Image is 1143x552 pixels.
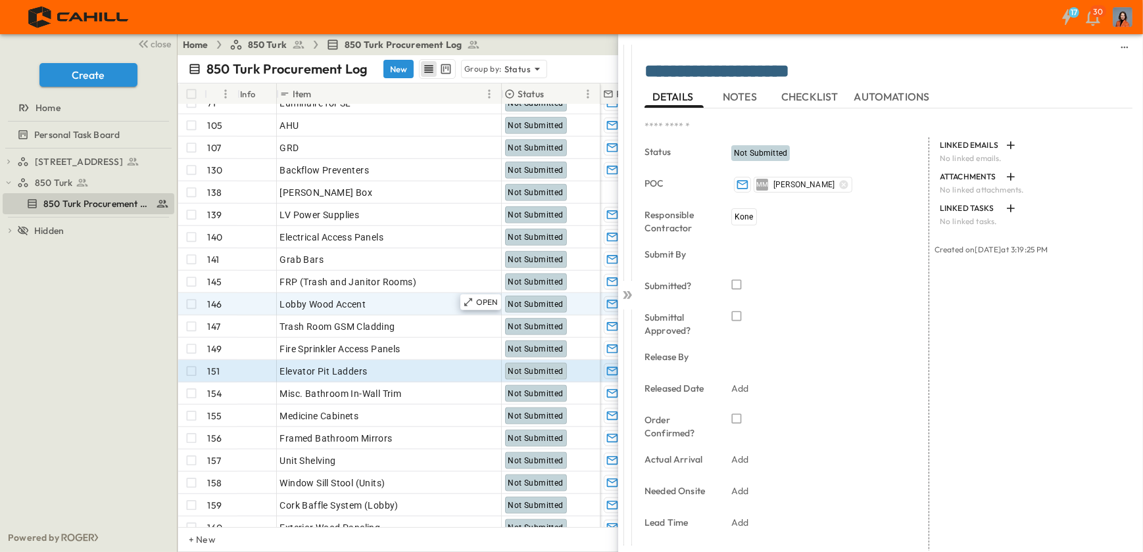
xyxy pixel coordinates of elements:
p: LINKED EMAILS [940,140,1000,150]
span: LV Power Supplies [280,208,360,221]
span: 850 Turk [35,176,72,189]
p: Needed Onsite [644,484,713,497]
span: Not Submitted [508,434,564,443]
span: Not Submitted [508,99,564,108]
span: GRD [280,141,299,154]
span: Not Submitted [508,233,564,242]
p: Status [644,145,713,158]
span: Exterior Wood Paneling [280,521,381,534]
p: Item [293,87,312,101]
button: sidedrawer-menu [1117,39,1132,55]
div: test [3,151,174,172]
p: POC [644,177,713,190]
p: 147 [208,320,221,333]
span: 850 Turk Procurement Log [345,38,462,51]
p: Submit By [644,248,713,261]
span: Backflow Preventers [280,164,370,177]
nav: breadcrumbs [183,38,488,51]
img: Profile Picture [1113,7,1132,27]
p: Status [504,62,531,76]
button: kanban view [437,61,454,77]
span: Not Submitted [734,149,787,158]
p: Status [518,87,544,101]
span: Not Submitted [508,143,564,152]
button: Sort [210,87,224,101]
p: Lead Time [644,516,713,529]
button: Sort [547,87,561,101]
p: 160 [208,521,223,534]
p: Responsible Contractor [644,208,713,235]
span: Not Submitted [508,411,564,421]
p: No linked attachments. [940,185,1125,195]
span: Lobby Wood Accent [280,298,366,311]
p: 156 [208,432,222,445]
p: Release By [644,350,713,363]
span: Electrical Access Panels [280,231,384,244]
p: 139 [208,208,222,221]
span: Not Submitted [508,456,564,465]
span: Cork Baffle System (Lobby) [280,499,399,512]
p: 158 [208,476,222,490]
span: Created on [DATE] at 3:19:25 PM [935,244,1048,254]
span: [STREET_ADDRESS] [35,155,123,168]
button: Menu [580,86,596,102]
p: Add [731,382,749,395]
p: POC [616,87,636,101]
h6: 17 [1071,7,1078,18]
span: Grab Bars [280,253,324,266]
p: 151 [208,365,220,378]
span: Not Submitted [508,188,564,197]
button: row view [421,61,437,77]
p: No linked emails. [940,153,1125,164]
div: # [205,83,237,104]
p: 149 [208,342,222,356]
span: Not Submitted [508,344,564,354]
span: Not Submitted [508,121,564,130]
span: Fire Sprinkler Access Panels [280,342,401,356]
span: Not Submitted [508,501,564,510]
span: Not Submitted [508,210,564,219]
button: Create [39,63,137,87]
div: test [3,193,174,214]
span: Window Sill Stool (Units) [280,476,385,490]
span: Medicine Cabinets [280,409,359,423]
p: Submittal Approved? [644,311,713,337]
span: DETAILS [652,91,696,103]
p: Add [731,453,749,466]
p: 30 [1094,7,1103,17]
span: [PERSON_NAME] Box [280,186,373,199]
span: AUTOMATIONS [854,91,933,103]
div: Info [237,83,277,104]
button: New [383,60,414,78]
p: 155 [208,409,222,423]
button: Menu [218,86,233,102]
div: test [3,124,174,145]
p: + New [189,533,197,546]
p: 159 [208,499,222,512]
span: MM [756,184,768,185]
p: 157 [208,454,222,467]
p: ATTACHMENTS [940,172,1000,182]
img: 4f72bfc4efa7236828875bac24094a5ddb05241e32d018417354e964050affa1.png [16,3,143,31]
div: table view [419,59,456,79]
span: close [151,37,172,51]
span: Not Submitted [508,300,564,309]
span: Not Submitted [508,478,564,488]
p: 107 [208,141,222,154]
a: Home [183,38,208,51]
p: Add [731,516,749,529]
p: OPEN [476,297,499,308]
p: Actual Arrival [644,453,713,466]
p: No linked tasks. [940,216,1125,227]
span: Personal Task Board [34,128,120,141]
p: 141 [208,253,220,266]
span: Elevator Pit Ladders [280,365,368,378]
span: Hidden [34,224,64,237]
p: Released Date [644,382,713,395]
span: AHU [280,119,299,132]
span: [PERSON_NAME] [773,179,835,190]
p: 105 [208,119,223,132]
span: Not Submitted [508,166,564,175]
p: 138 [208,186,222,199]
p: 146 [208,298,222,311]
